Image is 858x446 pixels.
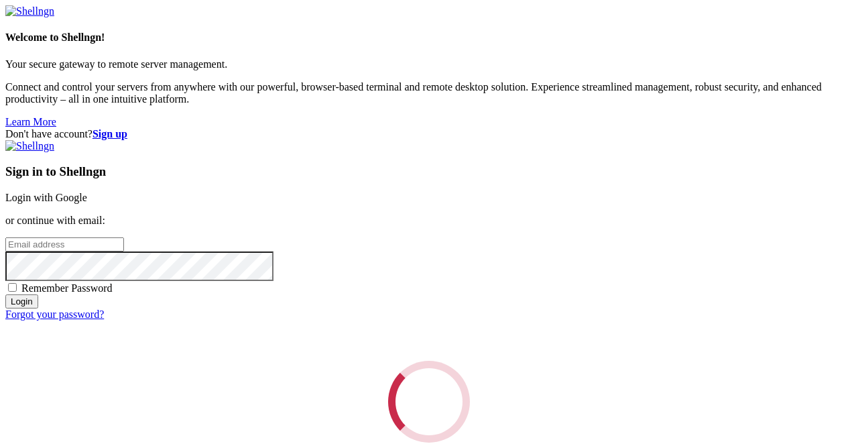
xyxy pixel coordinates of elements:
[5,116,56,127] a: Learn More
[5,140,54,152] img: Shellngn
[5,81,853,105] p: Connect and control your servers from anywhere with our powerful, browser-based terminal and remo...
[5,309,104,320] a: Forgot your password?
[93,128,127,140] a: Sign up
[5,128,853,140] div: Don't have account?
[21,282,113,294] span: Remember Password
[5,164,853,179] h3: Sign in to Shellngn
[5,192,87,203] a: Login with Google
[5,237,124,252] input: Email address
[5,215,853,227] p: or continue with email:
[5,5,54,17] img: Shellngn
[5,294,38,309] input: Login
[5,32,853,44] h4: Welcome to Shellngn!
[8,283,17,292] input: Remember Password
[5,58,853,70] p: Your secure gateway to remote server management.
